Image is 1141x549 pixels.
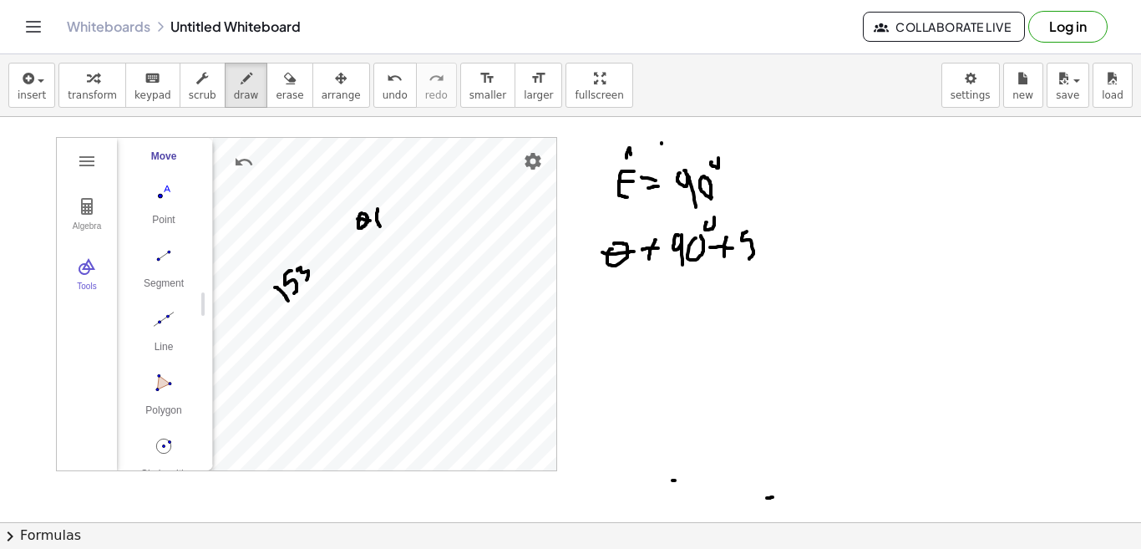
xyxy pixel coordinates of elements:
button: draw [225,63,268,108]
button: erase [266,63,312,108]
button: redoredo [416,63,457,108]
button: transform [58,63,126,108]
span: erase [276,89,303,101]
span: insert [18,89,46,101]
span: undo [383,89,408,101]
span: save [1056,89,1079,101]
i: format_size [530,69,546,89]
button: keyboardkeypad [125,63,180,108]
button: settings [941,63,1000,108]
button: load [1093,63,1133,108]
span: scrub [189,89,216,101]
button: Toggle navigation [20,13,47,40]
button: arrange [312,63,370,108]
i: format_size [479,69,495,89]
button: insert [8,63,55,108]
button: scrub [180,63,226,108]
span: settings [951,89,991,101]
span: smaller [469,89,506,101]
button: format_sizesmaller [460,63,515,108]
i: redo [429,69,444,89]
span: larger [524,89,553,101]
i: keyboard [145,69,160,89]
a: Whiteboards [67,18,150,35]
span: draw [234,89,259,101]
span: keypad [134,89,171,101]
button: undoundo [373,63,417,108]
span: new [1012,89,1033,101]
button: fullscreen [565,63,632,108]
button: format_sizelarger [515,63,562,108]
button: Collaborate Live [863,12,1025,42]
button: new [1003,63,1043,108]
i: undo [387,69,403,89]
span: Collaborate Live [877,19,1011,34]
span: load [1102,89,1123,101]
button: Log in [1028,11,1108,43]
span: arrange [322,89,361,101]
span: redo [425,89,448,101]
span: transform [68,89,117,101]
span: fullscreen [575,89,623,101]
button: save [1047,63,1089,108]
